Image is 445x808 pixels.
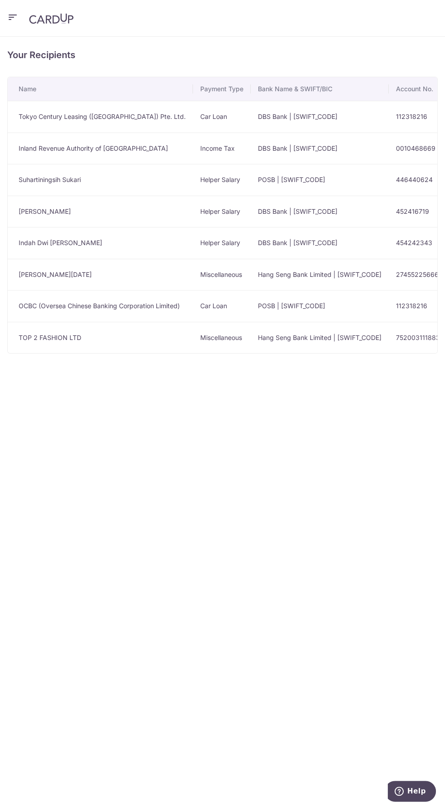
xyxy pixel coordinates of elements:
[388,781,436,803] iframe: Opens a widget where you can find more information
[8,77,193,101] th: Name
[193,322,251,354] td: Miscellaneous
[8,290,193,322] td: OCBC (Oversea Chinese Banking Corporation Limited)
[193,227,251,259] td: Helper Salary
[8,164,193,196] td: Suhartiningsih Sukari
[8,196,193,227] td: [PERSON_NAME]
[193,77,251,101] th: Payment Type
[251,290,389,322] td: POSB | [SWIFT_CODE]
[8,322,193,354] td: TOP 2 FASHION LTD
[29,13,74,24] img: CardUp
[251,133,389,164] td: DBS Bank | [SWIFT_CODE]
[251,227,389,259] td: DBS Bank | [SWIFT_CODE]
[251,196,389,227] td: DBS Bank | [SWIFT_CODE]
[251,259,389,291] td: Hang Seng Bank Limited | [SWIFT_CODE]
[8,133,193,164] td: Inland Revenue Authority of [GEOGRAPHIC_DATA]
[193,101,251,133] td: Car Loan
[193,164,251,196] td: Helper Salary
[8,227,193,259] td: Indah Dwi [PERSON_NAME]
[193,259,251,291] td: Miscellaneous
[8,259,193,291] td: [PERSON_NAME][DATE]
[251,101,389,133] td: DBS Bank | [SWIFT_CODE]
[193,133,251,164] td: Income Tax
[251,164,389,196] td: POSB | [SWIFT_CODE]
[8,101,193,133] td: Tokyo Century Leasing ([GEOGRAPHIC_DATA]) Pte. Ltd.
[193,196,251,227] td: Helper Salary
[251,322,389,354] td: Hang Seng Bank Limited | [SWIFT_CODE]
[251,77,389,101] th: Bank Name & SWIFT/BIC
[7,48,438,62] h4: Your Recipients
[193,290,251,322] td: Car Loan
